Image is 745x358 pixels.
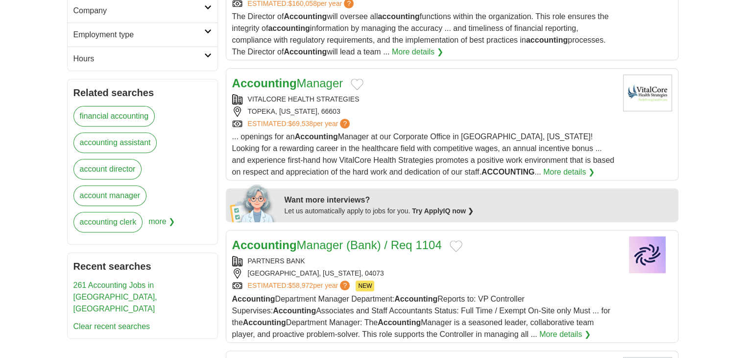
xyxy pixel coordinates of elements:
h2: Related searches [73,85,212,100]
a: VITALCORE HEALTH STRATEGIES [248,95,360,103]
strong: Accounting [284,48,327,56]
span: $69,538 [288,120,313,128]
h2: Employment type [73,29,204,41]
a: accounting assistant [73,132,157,153]
a: account manager [73,185,147,206]
span: Department Manager Department: Reports to: VP Controller Supervises: Associates and Staff Account... [232,295,610,338]
strong: Accounting [232,77,297,90]
span: more ❯ [148,212,175,238]
strong: Accounting [284,12,327,21]
strong: Accounting [232,295,275,303]
img: VitalCore Health Strategies logo [623,75,672,111]
strong: Accounting [295,132,338,141]
a: More details ❯ [539,329,591,340]
h2: Hours [73,53,204,65]
div: [GEOGRAPHIC_DATA], [US_STATE], 04073 [232,268,615,279]
a: accounting clerk [73,212,143,232]
a: AccountingManager [232,77,343,90]
span: NEW [356,281,374,291]
strong: Accounting [394,295,437,303]
strong: ACCOUNTING [481,168,534,176]
a: account director [73,159,142,179]
strong: accounting [268,24,310,32]
a: More details ❯ [543,166,595,178]
a: Clear recent searches [73,322,150,331]
span: ? [340,281,350,290]
span: ... openings for an Manager at our Corporate Office in [GEOGRAPHIC_DATA], [US_STATE]! Looking for... [232,132,615,176]
a: Hours [68,47,217,71]
a: financial accounting [73,106,155,127]
div: Let us automatically apply to jobs for you. [285,206,673,216]
div: PARTNERS BANK [232,256,615,266]
div: TOPEKA, [US_STATE], 66603 [232,106,615,117]
img: apply-iq-scientist.png [230,183,277,222]
strong: accounting [526,36,568,44]
h2: Recent searches [73,259,212,274]
span: $58,972 [288,281,313,289]
button: Add to favorite jobs [351,78,363,90]
button: Add to favorite jobs [450,240,462,252]
strong: Accounting [232,238,297,252]
strong: Accounting [243,318,286,327]
a: 261 Accounting Jobs in [GEOGRAPHIC_DATA], [GEOGRAPHIC_DATA] [73,281,157,313]
a: AccountingManager (Bank) / Req 1104 [232,238,442,252]
strong: Accounting [378,318,421,327]
strong: Accounting [273,307,316,315]
div: Want more interviews? [285,194,673,206]
a: ESTIMATED:$58,972per year? [248,281,352,291]
a: ESTIMATED:$69,538per year? [248,119,352,129]
a: More details ❯ [392,46,443,58]
strong: accounting [378,12,419,21]
h2: Company [73,5,204,17]
a: Employment type [68,23,217,47]
span: The Director of will oversee all functions within the organization. This role ensures the integri... [232,12,609,56]
img: Company logo [623,236,672,273]
a: Try ApplyIQ now ❯ [412,207,474,215]
span: ? [340,119,350,128]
